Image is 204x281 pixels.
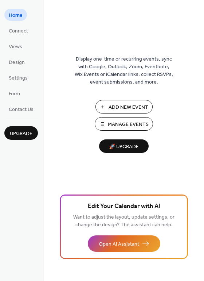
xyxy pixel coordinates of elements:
[9,59,25,66] span: Design
[9,74,28,82] span: Settings
[4,103,38,115] a: Contact Us
[75,55,173,86] span: Display one-time or recurring events, sync with Google, Outlook, Zoom, Eventbrite, Wix Events or ...
[9,12,23,19] span: Home
[99,139,149,153] button: 🚀 Upgrade
[95,117,153,131] button: Manage Events
[9,43,22,51] span: Views
[9,90,20,98] span: Form
[4,87,24,99] a: Form
[9,106,34,113] span: Contact Us
[4,9,27,21] a: Home
[108,121,149,128] span: Manage Events
[9,27,28,35] span: Connect
[88,235,160,252] button: Open AI Assistant
[10,130,32,138] span: Upgrade
[99,240,139,248] span: Open AI Assistant
[4,56,29,68] a: Design
[109,104,148,111] span: Add New Event
[95,100,153,113] button: Add New Event
[103,142,144,152] span: 🚀 Upgrade
[88,201,160,212] span: Edit Your Calendar with AI
[4,40,27,52] a: Views
[73,212,174,230] span: Want to adjust the layout, update settings, or change the design? The assistant can help.
[4,126,38,140] button: Upgrade
[4,24,32,36] a: Connect
[4,72,32,84] a: Settings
